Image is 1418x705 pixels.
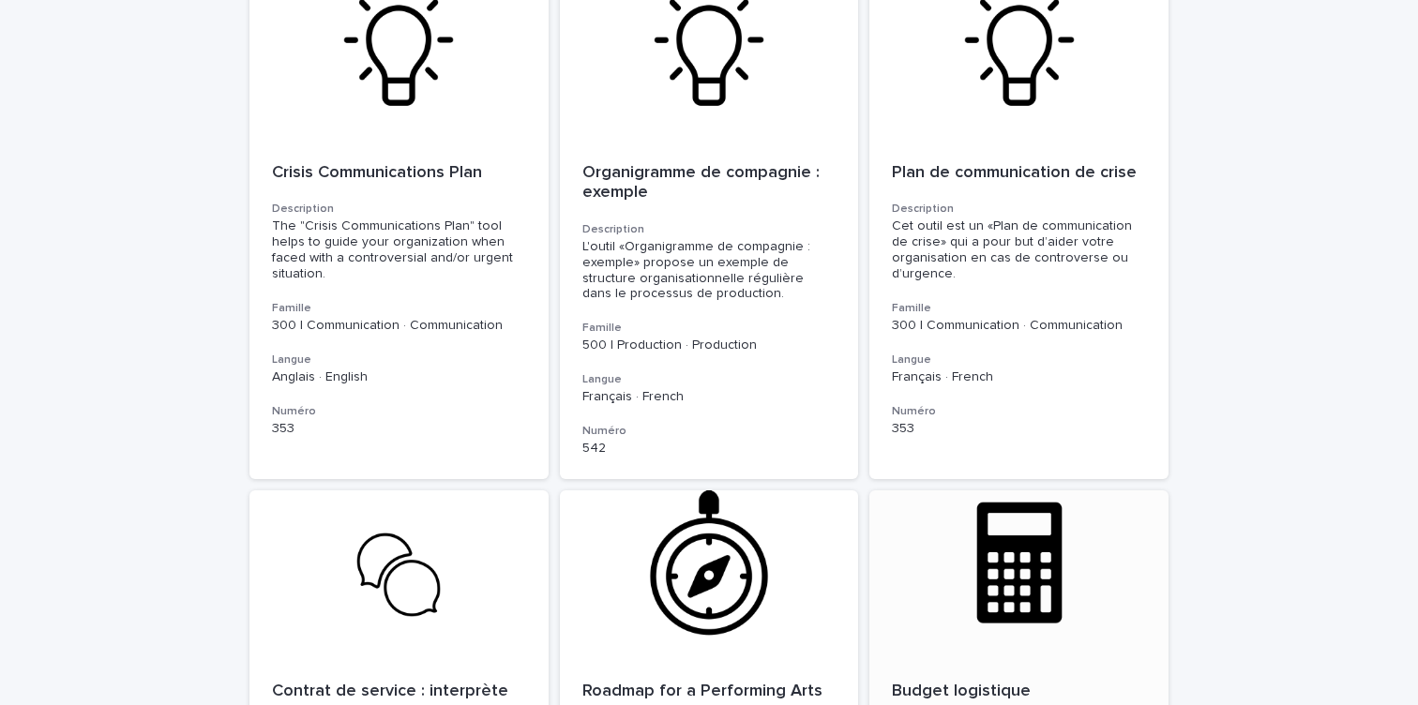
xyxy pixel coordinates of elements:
[272,202,526,217] h3: Description
[582,424,837,439] h3: Numéro
[272,404,526,419] h3: Numéro
[892,301,1146,316] h3: Famille
[272,352,526,367] h3: Langue
[892,163,1146,184] p: Plan de communication de crise
[272,318,526,334] p: 300 | Communication · Communication
[892,218,1146,281] div: Cet outil est un «Plan de communication de crise» qui a pour but d’aider votre organisation en ca...
[272,369,526,385] p: Anglais · English
[582,239,837,302] div: L'outil «Organigramme de compagnie : exemple» propose un exemple de structure organisationnelle r...
[892,421,1146,437] p: 353
[892,369,1146,385] p: Français · French
[272,301,526,316] h3: Famille
[582,372,837,387] h3: Langue
[582,337,837,353] p: 500 | Production · Production
[582,389,837,405] p: Français · French
[892,404,1146,419] h3: Numéro
[582,441,837,457] p: 542
[892,682,1146,702] p: Budget logistique
[272,682,526,702] p: Contrat de service : interprète
[582,222,837,237] h3: Description
[892,352,1146,367] h3: Langue
[892,318,1146,334] p: 300 | Communication · Communication
[582,321,837,336] h3: Famille
[272,163,526,184] p: Crisis Communications Plan
[272,421,526,437] p: 353
[582,163,837,203] p: Organigramme de compagnie : exemple
[272,218,526,281] div: The "Crisis Communications Plan" tool helps to guide your organization when faced with a controve...
[892,202,1146,217] h3: Description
